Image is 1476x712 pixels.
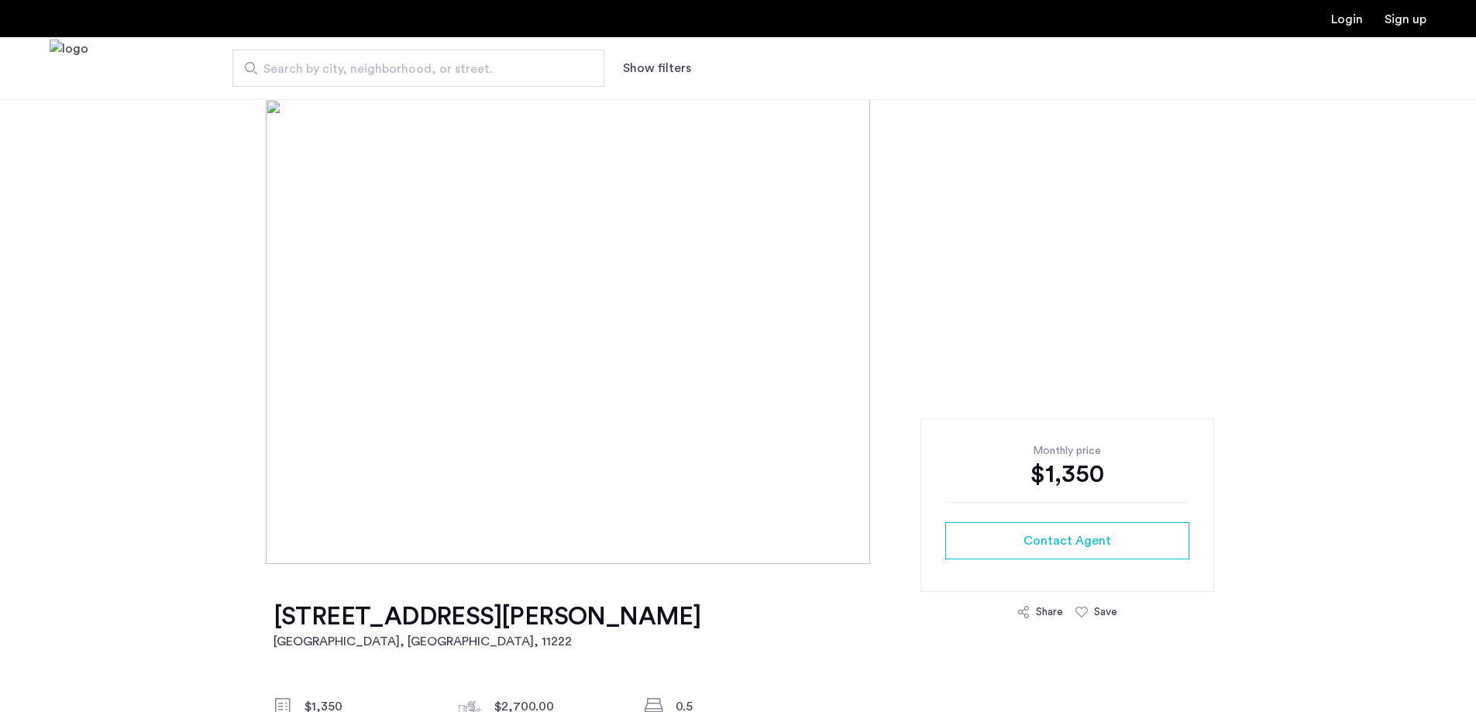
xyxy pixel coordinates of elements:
img: [object%20Object] [266,99,1210,564]
a: Login [1331,13,1363,26]
h1: [STREET_ADDRESS][PERSON_NAME] [274,601,701,632]
div: Share [1036,604,1063,620]
button: button [945,522,1189,559]
h2: [GEOGRAPHIC_DATA], [GEOGRAPHIC_DATA] , 11222 [274,632,701,651]
a: Registration [1385,13,1426,26]
input: Apartment Search [232,50,604,87]
a: Cazamio Logo [50,40,88,98]
img: logo [50,40,88,98]
span: Contact Agent [1024,531,1111,550]
div: Save [1094,604,1117,620]
a: [STREET_ADDRESS][PERSON_NAME][GEOGRAPHIC_DATA], [GEOGRAPHIC_DATA], 11222 [274,601,701,651]
div: $1,350 [945,459,1189,490]
span: Search by city, neighborhood, or street. [263,60,561,78]
div: Monthly price [945,443,1189,459]
button: Show or hide filters [623,59,691,77]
